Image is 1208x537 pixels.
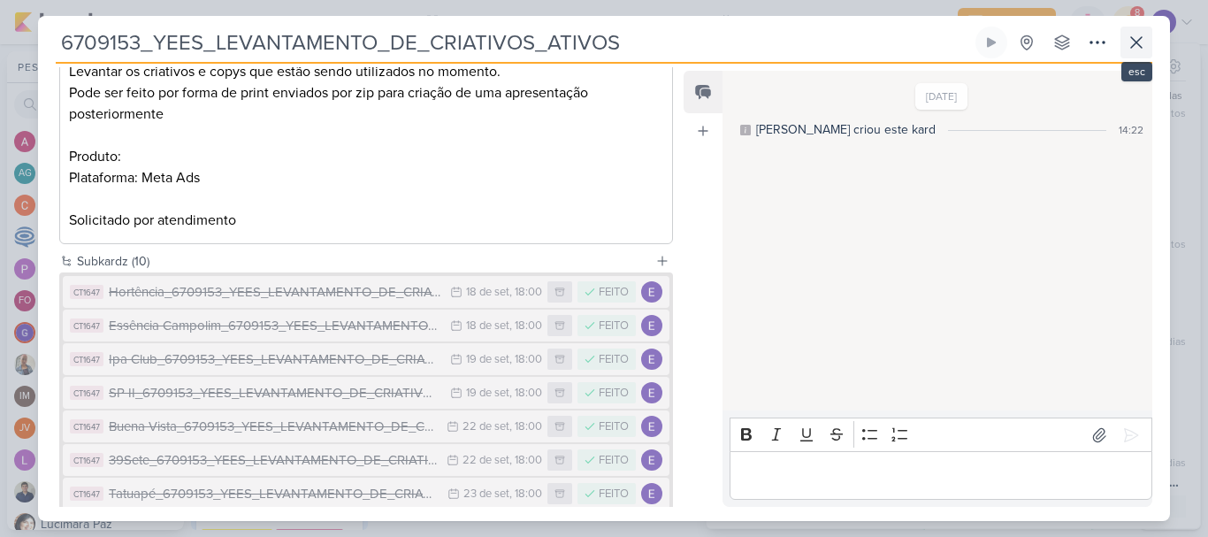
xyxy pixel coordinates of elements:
div: CT1647 [70,386,103,400]
div: , 18:00 [509,354,542,365]
div: , 18:00 [509,287,542,298]
div: 22 de set [463,455,509,466]
div: Hortência_6709153_YEES_LEVANTAMENTO_DE_CRIATIVOS_ATIVOS [109,282,441,303]
div: 22 de set [463,421,509,433]
div: [PERSON_NAME] criou este kard [756,120,936,139]
img: Eduardo Quaresma [641,281,662,303]
div: , 18:00 [509,421,542,433]
button: CT1647 39Sete_6709153_YEES_LEVANTAMENTO_DE_CRIATIVOS_ATIVOS 22 de set , 18:00 FEITO [63,444,669,476]
div: Essência Campolim_6709153_YEES_LEVANTAMENTO_DE_CRIATIVOS_ATIVOS [109,316,441,336]
div: 19 de set [466,354,509,365]
div: CT1647 [70,285,103,299]
div: FEITO [599,452,629,470]
div: FEITO [599,385,629,403]
img: Eduardo Quaresma [641,449,662,471]
button: CT1647 Buena Vista_6709153_YEES_LEVANTAMENTO_DE_CRIATIVOS_ATIVOS 22 de set , 18:00 FEITO [63,410,669,442]
div: FEITO [599,351,629,369]
div: 39Sete_6709153_YEES_LEVANTAMENTO_DE_CRIATIVOS_ATIVOS [109,450,438,471]
div: CT1647 [70,352,103,366]
div: , 18:00 [509,455,542,466]
button: CT1647 Essência Campolim_6709153_YEES_LEVANTAMENTO_DE_CRIATIVOS_ATIVOS 18 de set , 18:00 FEITO [63,310,669,341]
div: 19 de set [466,387,509,399]
div: SP II_6709153_YEES_LEVANTAMENTO_DE_CRIATIVOS_ATIVOS [109,383,441,403]
button: CT1647 Tatuapé_6709153_YEES_LEVANTAMENTO_DE_CRIATIVOS_ATIVOS 23 de set , 18:00 FEITO [63,478,669,510]
input: Kard Sem Título [56,27,972,58]
button: CT1647 SP II_6709153_YEES_LEVANTAMENTO_DE_CRIATIVOS_ATIVOS 19 de set , 18:00 FEITO [63,377,669,409]
button: CT1647 Ipa Club_6709153_YEES_LEVANTAMENTO_DE_CRIATIVOS_ATIVOS 19 de set , 18:00 FEITO [63,343,669,375]
img: Eduardo Quaresma [641,382,662,403]
div: , 18:00 [509,320,542,332]
button: CT1647 Hortência_6709153_YEES_LEVANTAMENTO_DE_CRIATIVOS_ATIVOS 18 de set , 18:00 FEITO [63,276,669,308]
div: esc [1121,62,1152,81]
div: Subkardz (10) [77,252,648,271]
div: CT1647 [70,419,103,433]
div: FEITO [599,486,629,503]
img: Eduardo Quaresma [641,416,662,437]
div: 18 de set [466,320,509,332]
div: Buena Vista_6709153_YEES_LEVANTAMENTO_DE_CRIATIVOS_ATIVOS [109,417,438,437]
div: Editor editing area: main [730,451,1152,500]
div: , 18:00 [509,387,542,399]
p: Pode ser feito por forma de print enviados por zip para criação de uma apresentação posteriorment... [69,82,663,231]
div: 14:22 [1119,122,1143,138]
div: CT1647 [70,487,103,501]
div: CT1647 [70,453,103,467]
div: Editor editing area: main [59,5,673,245]
img: Eduardo Quaresma [641,315,662,336]
div: CT1647 [70,318,103,333]
div: , 18:00 [509,488,542,500]
div: FEITO [599,418,629,436]
div: 23 de set [463,488,509,500]
div: Editor toolbar [730,418,1152,452]
div: FEITO [599,318,629,335]
img: Eduardo Quaresma [641,349,662,370]
div: FEITO [599,284,629,302]
img: Eduardo Quaresma [641,483,662,504]
div: 18 de set [466,287,509,298]
div: Ipa Club_6709153_YEES_LEVANTAMENTO_DE_CRIATIVOS_ATIVOS [109,349,441,370]
div: Ligar relógio [984,35,998,50]
div: Tatuapé_6709153_YEES_LEVANTAMENTO_DE_CRIATIVOS_ATIVOS [109,484,439,504]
